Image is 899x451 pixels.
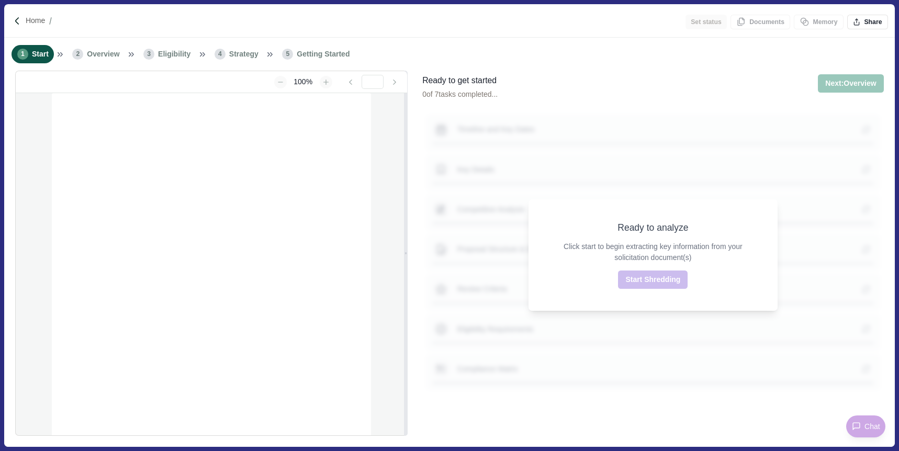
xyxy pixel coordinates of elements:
p: 0 of 7 tasks completed... [422,89,498,100]
span: Strategy [229,49,259,60]
button: Start Shredding [618,270,688,289]
button: Next:Overview [818,74,883,93]
a: Home [26,15,45,26]
img: Forward slash icon [13,16,22,26]
span: Overview [87,49,119,60]
button: Go to previous page [341,76,359,88]
span: 5 [282,49,293,60]
p: Click start to begin extracting key information from your solicitation document(s) [550,241,756,263]
span: 2 [72,49,83,60]
span: 1 [17,49,28,60]
button: Zoom out [274,76,287,88]
span: Getting Started [297,49,350,60]
span: Chat [864,421,880,432]
span: 3 [143,49,154,60]
span: 4 [215,49,226,60]
div: Ready to get started [422,74,498,87]
span: Eligibility [158,49,190,60]
span: Start [32,49,49,60]
img: Forward slash icon [45,16,56,26]
button: Chat [846,415,885,437]
button: Zoom in [320,76,332,88]
button: Go to next page [385,76,403,88]
div: 100% [288,76,318,87]
h2: Ready to analyze [617,221,688,234]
